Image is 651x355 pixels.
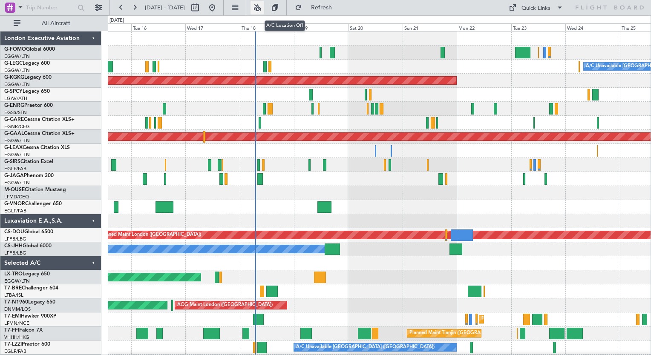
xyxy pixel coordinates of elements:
[4,145,23,150] span: G-LEAX
[4,314,21,319] span: T7-EMI
[511,23,565,31] div: Tue 23
[296,341,435,354] div: A/C Unavailable [GEOGRAPHIC_DATA] ([GEOGRAPHIC_DATA])
[4,117,24,122] span: G-GARE
[4,61,23,66] span: G-LEGC
[348,23,402,31] div: Sat 20
[4,137,30,144] a: EGGW/LTN
[4,53,30,60] a: EGGW/LTN
[4,348,26,355] a: EGLF/FAB
[304,5,340,11] span: Refresh
[4,81,30,88] a: EGGW/LTN
[4,145,70,150] a: G-LEAXCessna Citation XLS
[4,272,50,277] a: LX-TROLegacy 650
[4,194,29,200] a: LFMD/CEQ
[4,201,25,206] span: G-VNOR
[457,23,511,31] div: Mon 22
[9,17,92,30] button: All Aircraft
[4,328,43,333] a: T7-FFIFalcon 7X
[4,47,26,52] span: G-FOMO
[4,131,24,136] span: G-GAAL
[4,243,52,249] a: CS-JHHGlobal 6000
[4,306,31,312] a: DNMM/LOS
[4,159,20,164] span: G-SIRS
[4,286,22,291] span: T7-BRE
[4,123,30,130] a: EGNR/CEG
[294,23,348,31] div: Fri 19
[4,334,29,341] a: VHHH/HKG
[481,313,563,326] div: Planned Maint [GEOGRAPHIC_DATA]
[4,173,54,178] a: G-JAGAPhenom 300
[4,243,23,249] span: CS-JHH
[4,95,27,102] a: LGAV/ATH
[521,4,550,13] div: Quick Links
[4,89,23,94] span: G-SPCY
[22,20,90,26] span: All Aircraft
[4,75,52,80] a: G-KGKGLegacy 600
[26,1,75,14] input: Trip Number
[4,61,50,66] a: G-LEGCLegacy 600
[4,187,66,192] a: M-OUSECitation Mustang
[109,17,124,24] div: [DATE]
[4,67,30,74] a: EGGW/LTN
[4,117,75,122] a: G-GARECessna Citation XLS+
[4,278,30,284] a: EGGW/LTN
[131,23,185,31] div: Tue 16
[4,208,26,214] a: EGLF/FAB
[4,180,30,186] a: EGGW/LTN
[4,131,75,136] a: G-GAALCessna Citation XLS+
[240,23,294,31] div: Thu 18
[4,152,30,158] a: EGGW/LTN
[4,187,25,192] span: M-OUSE
[504,1,567,14] button: Quick Links
[4,103,53,108] a: G-ENRGPraetor 600
[4,229,53,235] a: CS-DOUGlobal 6500
[4,292,23,298] a: LTBA/ISL
[4,342,50,347] a: T7-LZZIPraetor 600
[4,250,26,256] a: LFPB/LBG
[4,166,26,172] a: EGLF/FAB
[185,23,239,31] div: Wed 17
[4,300,55,305] a: T7-N1960Legacy 650
[4,173,24,178] span: G-JAGA
[4,75,24,80] span: G-KGKG
[565,23,619,31] div: Wed 24
[4,103,24,108] span: G-ENRG
[99,229,201,241] div: Planned Maint London ([GEOGRAPHIC_DATA])
[4,342,22,347] span: T7-LZZI
[4,300,28,305] span: T7-N1960
[4,320,29,326] a: LFMN/NCE
[4,201,62,206] a: G-VNORChallenger 650
[177,299,273,312] div: AOG Maint London ([GEOGRAPHIC_DATA])
[291,1,342,14] button: Refresh
[403,23,457,31] div: Sun 21
[4,47,55,52] a: G-FOMOGlobal 6000
[4,286,58,291] a: T7-BREChallenger 604
[4,314,56,319] a: T7-EMIHawker 900XP
[145,4,185,11] span: [DATE] - [DATE]
[4,272,23,277] span: LX-TRO
[4,229,24,235] span: CS-DOU
[4,236,26,242] a: LFPB/LBG
[4,89,50,94] a: G-SPCYLegacy 650
[4,328,19,333] span: T7-FFI
[265,20,305,31] div: A/C Location Off
[4,159,53,164] a: G-SIRSCitation Excel
[4,109,27,116] a: EGSS/STN
[409,327,509,340] div: Planned Maint Tianjin ([GEOGRAPHIC_DATA])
